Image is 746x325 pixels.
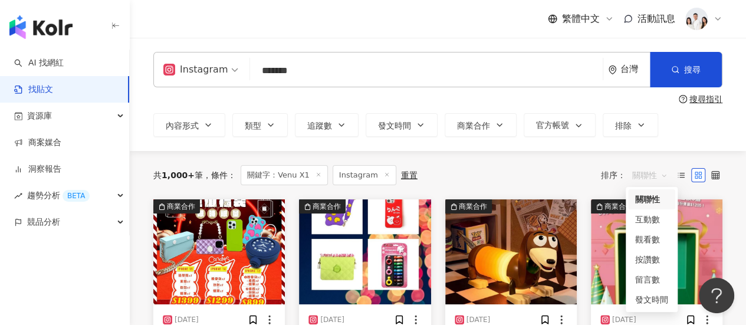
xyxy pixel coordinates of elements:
div: post-image商業合作 [299,199,430,304]
span: 搜尋 [684,65,701,74]
div: BETA [63,190,90,202]
div: post-image商業合作 [445,199,577,304]
span: 發文時間 [378,121,411,130]
span: question-circle [679,95,687,103]
div: 互動數 [628,209,675,229]
div: 發文時間 [635,293,668,306]
span: 繁體中文 [562,12,600,25]
span: 趨勢分析 [27,182,90,209]
a: 商案媒合 [14,137,61,149]
div: 商業合作 [167,201,195,212]
div: 觀看數 [628,229,675,250]
div: 商業合作 [604,201,633,212]
div: post-image商業合作 [591,199,722,304]
button: 排除 [603,113,658,137]
div: 商業合作 [313,201,341,212]
div: 共 筆 [153,170,203,180]
div: 按讚數 [635,253,668,266]
div: 重置 [401,170,418,180]
img: post-image [445,199,577,304]
span: 活動訊息 [637,13,675,24]
button: 商業合作 [445,113,517,137]
span: 條件 ： [203,170,236,180]
button: 發文時間 [366,113,438,137]
div: 商業合作 [459,201,487,212]
span: 關聯性 [632,166,668,185]
span: rise [14,192,22,200]
span: 競品分析 [27,209,60,235]
button: 內容形式 [153,113,225,137]
div: [DATE] [175,315,199,325]
span: 類型 [245,121,261,130]
div: post-image商業合作 [153,199,285,304]
button: 類型 [232,113,288,137]
span: 追蹤數 [307,121,332,130]
div: 留言數 [635,273,668,286]
a: 找貼文 [14,84,53,96]
span: 商業合作 [457,121,490,130]
div: 按讚數 [628,250,675,270]
img: post-image [299,199,430,304]
div: 發文時間 [628,290,675,310]
span: 資源庫 [27,103,52,129]
div: 關聯性 [635,193,668,206]
span: 官方帳號 [536,120,569,130]
img: post-image [153,199,285,304]
div: [DATE] [320,315,344,325]
div: 台灣 [620,64,650,74]
button: 搜尋 [650,52,722,87]
span: 排除 [615,121,632,130]
span: 1,000+ [162,170,195,180]
a: searchAI 找網紅 [14,57,64,69]
img: post-image [591,199,722,304]
span: 內容形式 [166,121,199,130]
span: environment [608,65,617,74]
div: 搜尋指引 [689,94,722,104]
button: 追蹤數 [295,113,359,137]
img: logo [9,15,73,39]
div: 觀看數 [635,233,668,246]
img: 20231221_NR_1399_Small.jpg [685,8,708,30]
iframe: Help Scout Beacon - Open [699,278,734,313]
div: 排序： [601,166,674,185]
div: 關聯性 [628,189,675,209]
div: [DATE] [612,315,636,325]
div: 留言數 [628,270,675,290]
div: Instagram [163,60,228,79]
div: 互動數 [635,213,668,226]
span: 關鍵字：Venu X1 [241,165,328,185]
div: [DATE] [466,315,491,325]
button: 官方帳號 [524,113,596,137]
a: 洞察報告 [14,163,61,175]
span: Instagram [333,165,396,185]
